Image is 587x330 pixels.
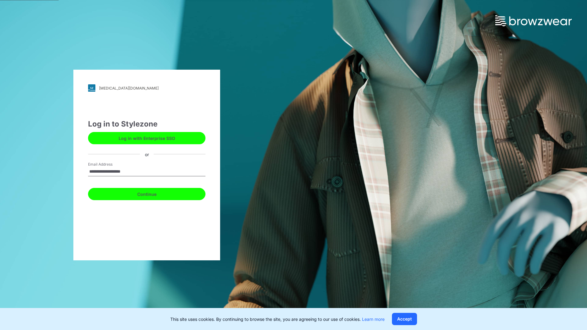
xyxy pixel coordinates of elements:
div: or [140,151,154,157]
button: Continue [88,188,205,200]
p: This site uses cookies. By continuing to browse the site, you are agreeing to our use of cookies. [170,316,385,322]
img: svg+xml;base64,PHN2ZyB3aWR0aD0iMjgiIGhlaWdodD0iMjgiIHZpZXdCb3g9IjAgMCAyOCAyOCIgZmlsbD0ibm9uZSIgeG... [88,84,95,92]
button: Accept [392,313,417,325]
img: browzwear-logo.73288ffb.svg [495,15,572,26]
a: Learn more [362,317,385,322]
a: [MEDICAL_DATA][DOMAIN_NAME] [88,84,205,92]
button: Log in with Enterprise SSO [88,132,205,144]
div: Log in to Stylezone [88,119,205,130]
div: [MEDICAL_DATA][DOMAIN_NAME] [99,86,159,90]
label: Email Address [88,162,131,167]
